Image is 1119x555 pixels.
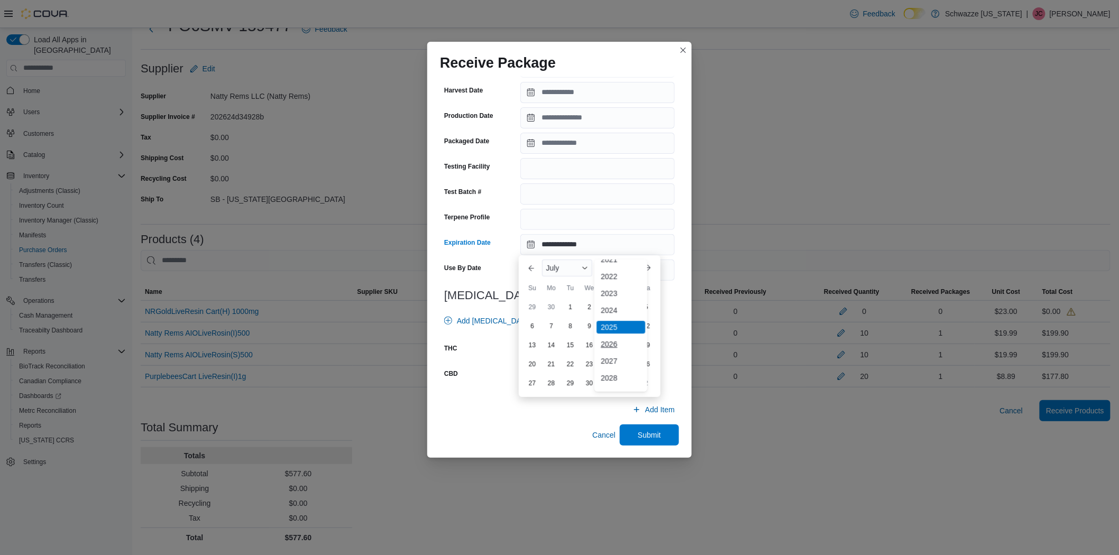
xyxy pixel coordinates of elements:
[581,318,598,335] div: day-9
[620,424,679,446] button: Submit
[520,82,675,103] input: Press the down key to open a popover containing a calendar.
[597,253,645,266] div: 2021
[444,137,489,145] label: Packaged Date
[562,299,579,316] div: day-1
[645,404,675,415] span: Add Item
[581,337,598,354] div: day-16
[628,399,679,420] button: Add Item
[588,424,620,446] button: Cancel
[562,318,579,335] div: day-8
[523,298,656,393] div: July, 2025
[562,356,579,373] div: day-22
[444,264,481,272] label: Use By Date
[524,375,541,392] div: day-27
[638,430,661,440] span: Submit
[597,321,645,334] div: 2025
[562,280,579,297] div: Tu
[524,356,541,373] div: day-20
[543,318,560,335] div: day-7
[444,344,457,353] label: THC
[524,337,541,354] div: day-13
[444,86,483,95] label: Harvest Date
[639,260,656,276] button: Next month
[546,264,559,272] span: July
[524,299,541,316] div: day-29
[543,337,560,354] div: day-14
[444,188,481,196] label: Test Batch #
[597,388,645,401] div: 2029
[520,107,675,128] input: Press the down key to open a popover containing a calendar.
[444,112,493,120] label: Production Date
[597,270,645,283] div: 2022
[444,162,490,171] label: Testing Facility
[592,430,616,440] span: Cancel
[444,289,675,302] h3: [MEDICAL_DATA]
[562,375,579,392] div: day-29
[523,260,540,276] button: Previous Month
[597,287,645,300] div: 2023
[444,238,491,247] label: Expiration Date
[440,54,556,71] h1: Receive Package
[543,280,560,297] div: Mo
[524,318,541,335] div: day-6
[677,44,690,57] button: Closes this modal window
[542,260,593,276] div: Button. Open the month selector. July is currently selected.
[581,280,598,297] div: We
[597,372,645,384] div: 2028
[562,337,579,354] div: day-15
[444,369,458,378] label: CBD
[520,133,675,154] input: Press the down key to open a popover containing a calendar.
[581,299,598,316] div: day-2
[543,375,560,392] div: day-28
[581,356,598,373] div: day-23
[543,299,560,316] div: day-30
[457,316,532,326] span: Add [MEDICAL_DATA]
[524,280,541,297] div: Su
[581,375,598,392] div: day-30
[597,355,645,367] div: 2027
[520,234,675,255] input: Press the down key to enter a popover containing a calendar. Press the escape key to close the po...
[597,338,645,350] div: 2026
[440,310,536,331] button: Add [MEDICAL_DATA]
[543,356,560,373] div: day-21
[444,213,490,221] label: Terpene Profile
[597,304,645,317] div: 2024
